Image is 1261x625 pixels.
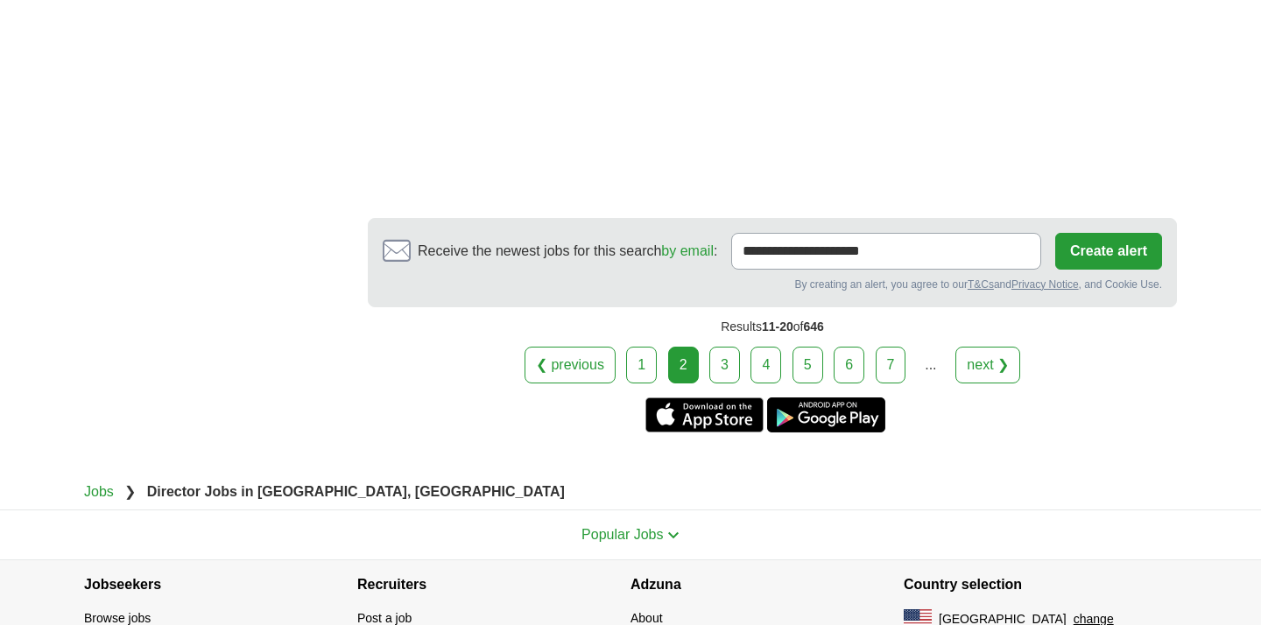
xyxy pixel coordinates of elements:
span: 646 [803,320,823,334]
span: 11-20 [762,320,793,334]
a: About [630,611,663,625]
h4: Country selection [904,560,1177,609]
a: 6 [834,347,864,383]
div: ... [913,348,948,383]
a: Post a job [357,611,412,625]
a: 5 [793,347,823,383]
a: Privacy Notice [1011,278,1079,291]
div: 2 [668,347,699,383]
a: Get the iPhone app [645,397,764,432]
span: Receive the newest jobs for this search : [418,241,717,262]
div: Results of [368,307,1177,347]
strong: Director Jobs in [GEOGRAPHIC_DATA], [GEOGRAPHIC_DATA] [147,484,565,499]
a: next ❯ [955,347,1020,383]
a: 4 [750,347,781,383]
span: Popular Jobs [581,527,663,542]
span: ❯ [124,484,136,499]
a: 3 [709,347,740,383]
a: T&Cs [968,278,994,291]
img: toggle icon [667,531,680,539]
a: Get the Android app [767,397,885,432]
a: ❮ previous [525,347,616,383]
button: Create alert [1055,233,1162,270]
a: 7 [876,347,906,383]
div: By creating an alert, you agree to our and , and Cookie Use. [383,277,1162,292]
a: 1 [626,347,657,383]
a: Browse jobs [84,611,151,625]
a: by email [661,243,714,258]
a: Jobs [84,484,114,499]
